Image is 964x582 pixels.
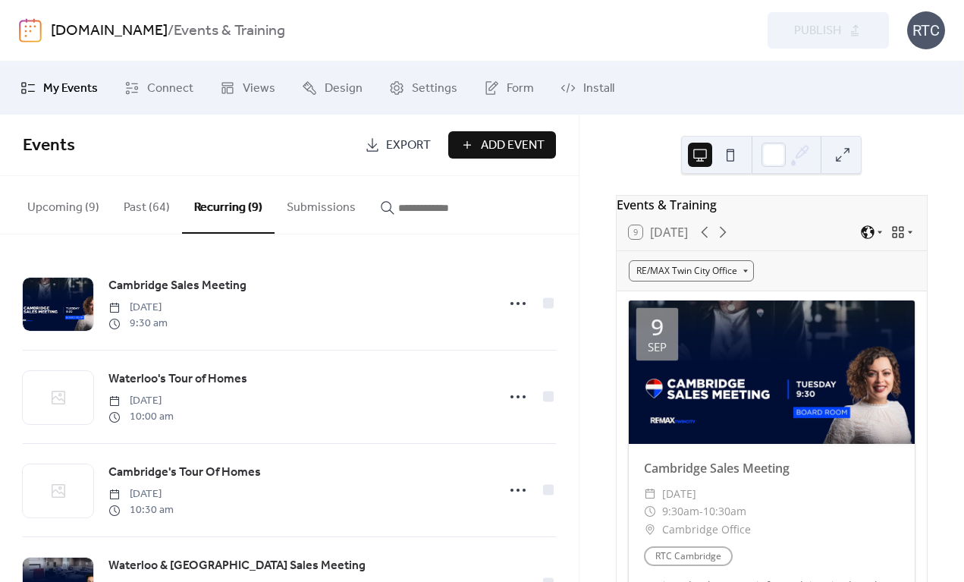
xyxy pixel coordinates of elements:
div: Sep [648,341,667,353]
span: 10:00 am [108,409,174,425]
a: Design [290,68,374,109]
span: [DATE] [108,393,174,409]
span: [DATE] [108,300,168,316]
div: 9 [651,316,664,338]
button: Submissions [275,176,368,232]
span: Install [583,80,614,98]
span: [DATE] [662,485,696,503]
span: 10:30 am [108,502,174,518]
span: Export [386,137,431,155]
button: Add Event [448,131,556,159]
div: Cambridge Sales Meeting [629,459,915,477]
span: Settings [412,80,457,98]
span: Views [243,80,275,98]
button: Past (64) [111,176,182,232]
span: 10:30am [703,502,746,521]
a: Settings [378,68,469,109]
div: ​ [644,485,656,503]
span: Waterloo & [GEOGRAPHIC_DATA] Sales Meeting [108,557,366,575]
span: 9:30am [662,502,699,521]
div: Events & Training [617,196,927,214]
img: logo [19,18,42,42]
a: Views [209,68,287,109]
a: Waterloo & [GEOGRAPHIC_DATA] Sales Meeting [108,556,366,576]
span: Design [325,80,363,98]
span: Cambridge Sales Meeting [108,277,246,295]
span: Form [507,80,534,98]
span: [DATE] [108,486,174,502]
a: Connect [113,68,205,109]
span: Add Event [481,137,545,155]
div: ​ [644,521,656,539]
span: - [699,502,703,521]
span: 9:30 am [108,316,168,332]
a: [DOMAIN_NAME] [51,17,168,46]
span: Connect [147,80,193,98]
a: Waterloo's Tour of Homes [108,370,247,389]
span: Waterloo's Tour of Homes [108,370,247,389]
b: / [168,17,174,46]
a: Form [473,68,545,109]
a: Cambridge Sales Meeting [108,276,246,296]
a: Install [549,68,626,109]
span: Cambridge Office [662,521,751,539]
div: ​ [644,502,656,521]
span: My Events [43,80,98,98]
a: Export [353,131,442,159]
a: My Events [9,68,109,109]
div: RTC [907,11,945,49]
span: Events [23,129,75,162]
a: Cambridge's Tour Of Homes [108,463,261,483]
button: Upcoming (9) [15,176,111,232]
button: Recurring (9) [182,176,275,234]
b: Events & Training [174,17,285,46]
